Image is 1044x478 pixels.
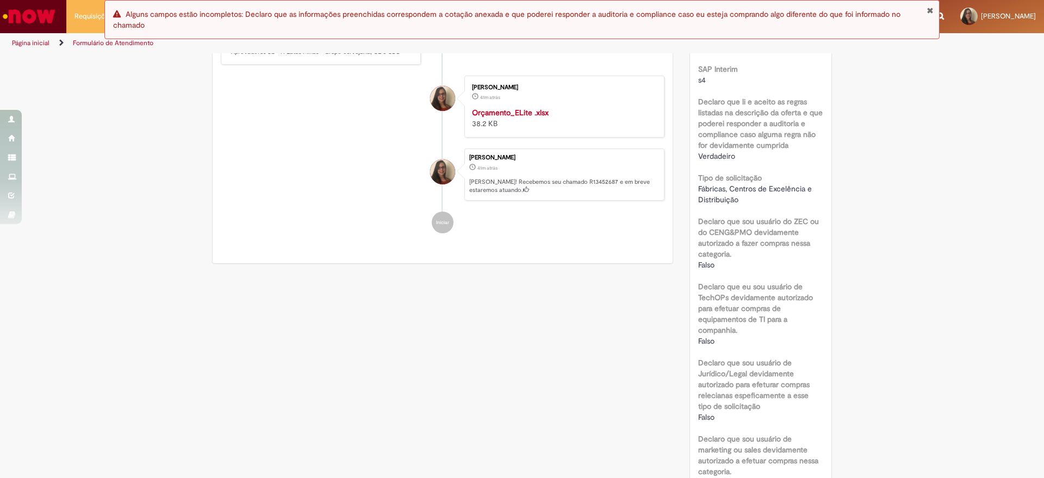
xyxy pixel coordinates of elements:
[698,336,714,346] span: Falso
[480,94,500,101] time: 27/08/2025 14:11:51
[430,86,455,111] div: Ana Santos De Oliveira
[477,165,498,171] time: 27/08/2025 14:12:05
[698,184,814,204] span: Fábricas, Centros de Excelência e Distribuição
[74,11,113,22] span: Requisições
[981,11,1036,21] span: [PERSON_NAME]
[698,358,810,411] b: Declaro que sou usuário de Jurídico/Legal devidamente autorizado para efeturar compras relecianas...
[698,260,714,270] span: Falso
[698,173,762,183] b: Tipo de solicitação
[430,159,455,184] div: Ana Santos De Oliveira
[12,39,49,47] a: Página inicial
[698,97,823,150] b: Declaro que li e aceito as regras listadas na descrição da oferta e que poderei responder a audit...
[698,64,738,74] b: SAP Interim
[472,107,653,129] div: 38.2 KB
[469,154,658,161] div: [PERSON_NAME]
[469,178,658,195] p: [PERSON_NAME]! Recebemos seu chamado R13452687 e em breve estaremos atuando.
[1,5,57,27] img: ServiceNow
[927,6,934,15] button: Fechar Notificação
[477,165,498,171] span: 41m atrás
[472,108,549,117] a: Orçamento_ELite .xlsx
[698,412,714,422] span: Falso
[698,216,819,259] b: Declaro que sou usuário do ZEC ou do CENG&PMO devidamente autorizado a fazer compras nessa catego...
[698,282,813,335] b: Declaro que eu sou usuário de TechOPs devidamente autorizado para efetuar compras de equipamentos...
[698,434,818,476] b: Declaro que sou usuário de marketing ou sales devidamente autorizado a efetuar compras nessa cate...
[8,33,688,53] ul: Trilhas de página
[698,75,706,85] span: s4
[73,39,153,47] a: Formulário de Atendimento
[221,148,664,201] li: Ana Santos De Oliveira
[472,84,653,91] div: [PERSON_NAME]
[113,9,900,30] span: Alguns campos estão incompletos: Declaro que as informações preenchidas correspondem a cotação an...
[480,94,500,101] span: 41m atrás
[698,151,735,161] span: Verdadeiro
